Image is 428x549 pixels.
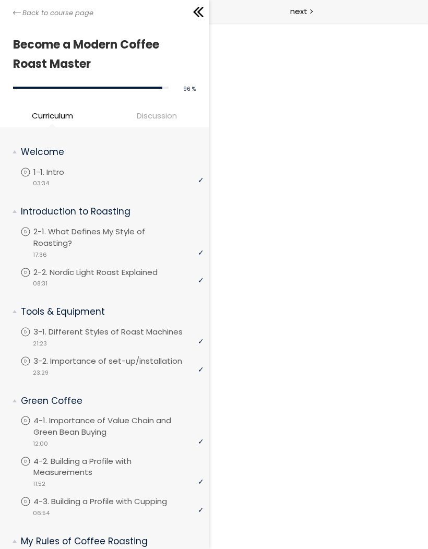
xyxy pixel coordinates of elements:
[33,368,49,377] span: 23:29
[33,166,85,178] p: 1-1. Intro
[21,146,196,159] p: Welcome
[33,326,204,338] p: 3-1. Different Styles of Roast Machines
[21,395,196,408] p: Green Coffee
[33,509,50,518] span: 06:54
[290,5,307,17] span: next
[33,226,204,249] p: 2-1. What Defines My Style of Roasting?
[32,110,73,122] span: Curriculum
[33,415,204,438] p: 4-1. Importance of Value Chain and Green Bean Buying
[21,305,196,318] p: Tools & Equipment
[33,339,47,348] span: 21:23
[33,250,47,259] span: 17:36
[33,496,188,507] p: 4-3. Building a Profile with Cupping
[13,35,191,74] h1: Become a Modern Coffee Roast Master
[33,279,47,288] span: 08:31
[33,355,203,367] p: 3-2. Importance of set-up/installation
[33,267,179,278] p: 2-2. Nordic Light Roast Explained
[33,439,48,448] span: 12:00
[33,456,204,479] p: 4-2. Building a Profile with Measurements
[107,110,206,122] span: Discussion
[13,8,93,18] a: Back to course page
[21,205,196,218] p: Introduction to Roasting
[33,480,45,488] span: 11:52
[183,85,196,93] span: 96 %
[33,179,49,188] span: 03:34
[21,535,196,548] p: My Rules of Coffee Roasting
[22,8,93,18] span: Back to course page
